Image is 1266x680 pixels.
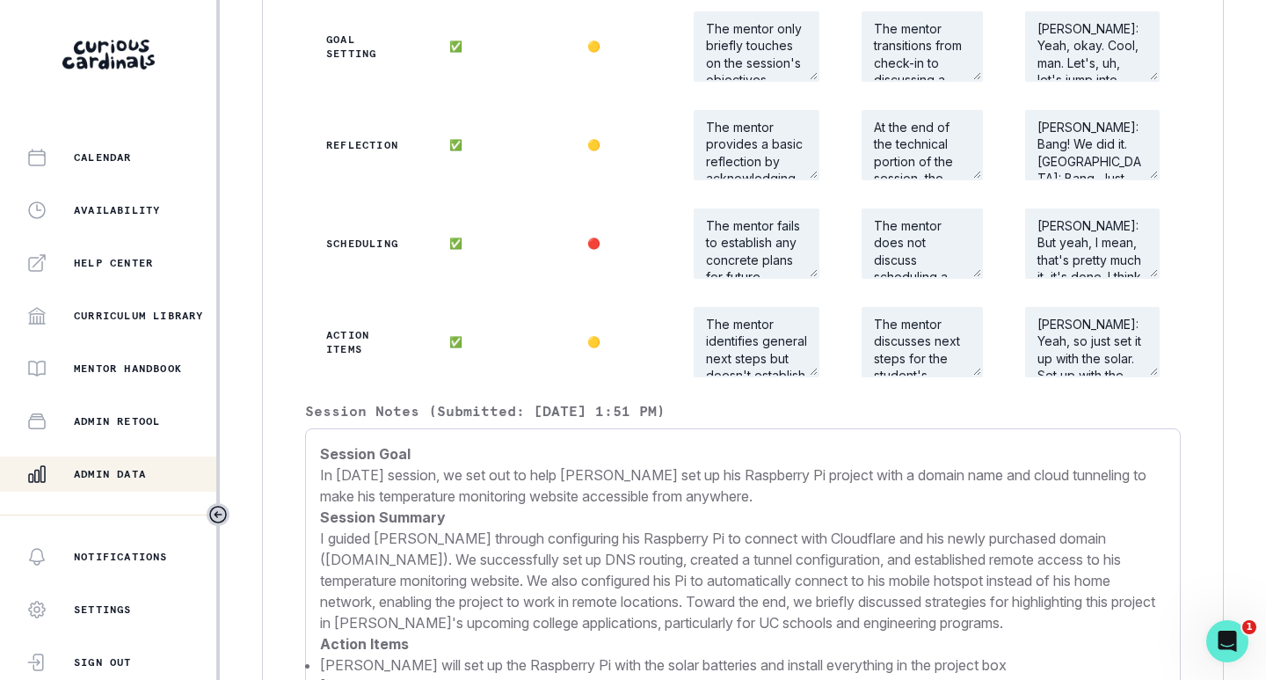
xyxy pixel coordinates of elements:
[74,603,132,617] p: Settings
[326,138,407,152] p: Reflection
[74,203,160,217] p: Availability
[449,335,545,349] p: ✅
[320,464,1166,507] p: In [DATE] session, we set out to help [PERSON_NAME] set up his Raspberry Pi project with a domain...
[320,528,1166,633] p: I guided [PERSON_NAME] through configuring his Raspberry Pi to connect with Cloudflare and his ne...
[1025,208,1160,279] textarea: [PERSON_NAME]: But yeah, I mean, that's pretty much it, it's done. I think, unless you have any i...
[74,414,160,428] p: Admin Retool
[449,138,545,152] p: ✅
[1025,307,1160,377] textarea: [PERSON_NAME]: Yeah, so just set it up with the solar. Set up with the box, um, set up the hotspo...
[74,467,146,481] p: Admin Data
[320,635,409,653] strong: Action Items
[1242,620,1256,634] span: 1
[320,654,1166,676] p: [PERSON_NAME] will set up the Raspberry Pi with the solar batteries and install everything in the...
[320,508,446,526] strong: Session Summary
[587,138,651,152] p: 🟡
[74,256,153,270] p: Help Center
[74,309,204,323] p: Curriculum Library
[449,40,545,54] p: ✅
[74,550,168,564] p: Notifications
[62,40,155,69] img: Curious Cardinals Logo
[449,237,545,251] p: ✅
[587,335,651,349] p: 🟡
[862,307,983,377] textarea: The mentor discusses next steps for the student's project, including connecting the Pi to solar b...
[326,328,407,356] p: Action Items
[326,237,407,251] p: Scheduling
[1206,620,1248,662] iframe: Intercom live chat
[862,110,983,180] textarea: At the end of the technical portion of the session, the mentor confirms that they successfully co...
[694,208,819,279] textarea: The mentor fails to establish any concrete plans for future sessions, leaving the scheduling enti...
[694,110,819,180] textarea: The mentor provides a basic reflection by acknowledging task completion and explaining how the sy...
[1025,110,1160,180] textarea: [PERSON_NAME]: Bang! We did it. [GEOGRAPHIC_DATA]: Bang. Just like that, man. Easy. Cool, dude. S...
[320,445,411,463] strong: Session Goal
[694,307,819,377] textarea: The mentor identifies general next steps but doesn't establish clear timelines or accountability ...
[326,33,407,61] p: Goal setting
[305,400,1181,428] p: Session Notes (Submitted: [DATE] 1:51 PM)
[862,11,983,82] textarea: The mentor transitions from check-in to discussing a technical issue with the Raspberry Pi that t...
[74,150,132,165] p: Calendar
[587,237,651,251] p: 🔴
[862,208,983,279] textarea: The mentor does not discuss scheduling a future session at any point during the conversation. Whi...
[207,503,229,526] button: Toggle sidebar
[74,655,132,669] p: Sign Out
[74,362,182,376] p: Mentor Handbook
[694,11,819,82] textarea: The mentor only briefly touches on the session's objectives without clearly defining them or seek...
[1025,11,1160,82] textarea: [PERSON_NAME]: Yeah, okay. Cool, man. Let's, uh, let's jump into things. So… so yeah, man, what h...
[587,40,651,54] p: 🟡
